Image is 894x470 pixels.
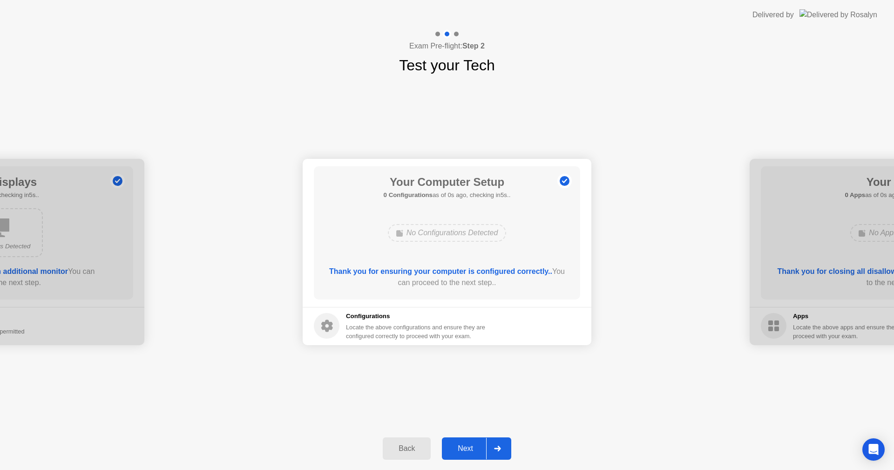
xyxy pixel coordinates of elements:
h5: Configurations [346,312,487,321]
div: Back [386,444,428,453]
h4: Exam Pre-flight: [409,41,485,52]
button: Next [442,437,511,460]
button: Back [383,437,431,460]
div: Next [445,444,486,453]
div: Delivered by [752,9,794,20]
h5: as of 0s ago, checking in5s.. [384,191,511,200]
b: 0 Configurations [384,191,433,198]
div: You can proceed to the next step.. [327,266,567,288]
b: Thank you for ensuring your computer is configured correctly.. [329,267,552,275]
b: Step 2 [462,42,485,50]
h1: Test your Tech [399,54,495,76]
div: No Configurations Detected [388,224,507,242]
img: Delivered by Rosalyn [799,9,877,20]
div: Open Intercom Messenger [862,438,885,461]
h1: Your Computer Setup [384,174,511,191]
div: Locate the above configurations and ensure they are configured correctly to proceed with your exam. [346,323,487,341]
